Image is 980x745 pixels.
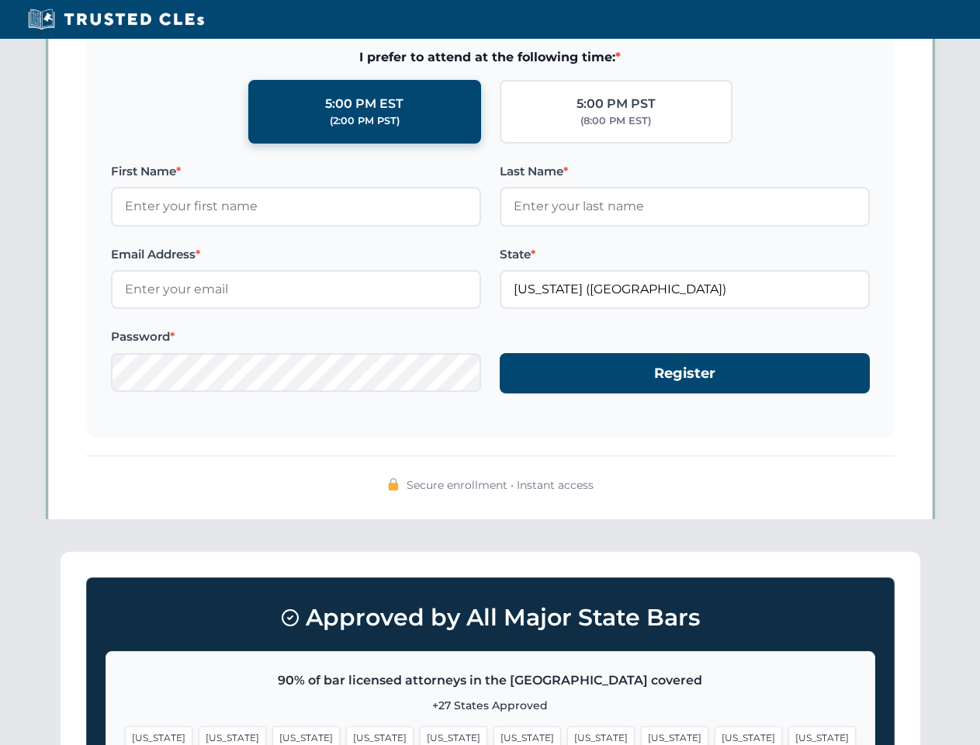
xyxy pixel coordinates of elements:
[111,270,481,309] input: Enter your email
[580,113,651,129] div: (8:00 PM EST)
[111,245,481,264] label: Email Address
[500,270,870,309] input: Arizona (AZ)
[111,327,481,346] label: Password
[106,597,875,639] h3: Approved by All Major State Bars
[23,8,209,31] img: Trusted CLEs
[577,94,656,114] div: 5:00 PM PST
[125,670,856,691] p: 90% of bar licensed attorneys in the [GEOGRAPHIC_DATA] covered
[500,245,870,264] label: State
[111,47,870,68] span: I prefer to attend at the following time:
[407,476,594,494] span: Secure enrollment • Instant access
[125,697,856,714] p: +27 States Approved
[500,353,870,394] button: Register
[330,113,400,129] div: (2:00 PM PST)
[500,187,870,226] input: Enter your last name
[111,187,481,226] input: Enter your first name
[500,162,870,181] label: Last Name
[387,478,400,490] img: 🔒
[111,162,481,181] label: First Name
[325,94,403,114] div: 5:00 PM EST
